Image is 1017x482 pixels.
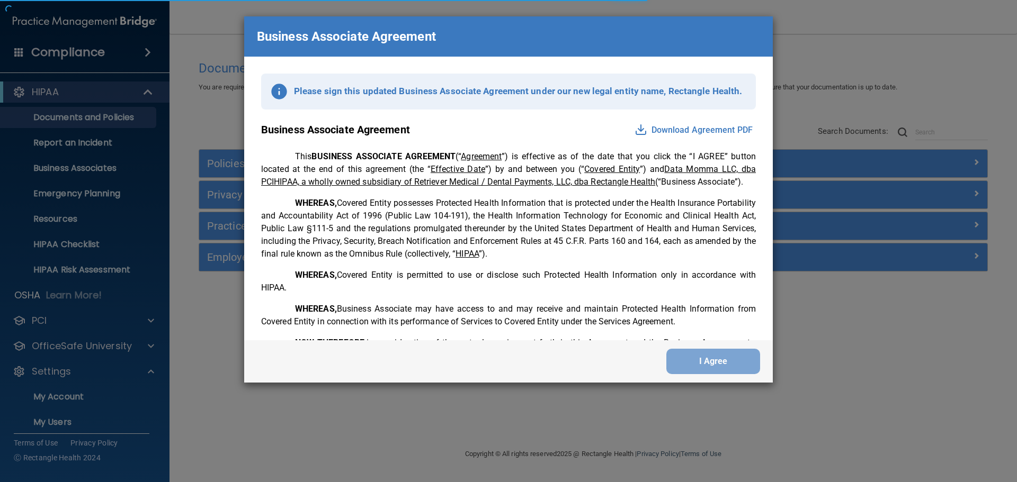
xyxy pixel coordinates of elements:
p: Business Associate Agreement [257,25,436,48]
button: I Agree [666,349,760,374]
p: Please sign this updated Business Associate Agreement under our new legal entity name, Rectangle ... [294,83,742,99]
p: Covered Entity possesses Protected Health Information that is protected under the Health Insuranc... [261,197,756,260]
span: BUSINESS ASSOCIATE AGREEMENT [311,151,456,161]
span: WHEREAS, [295,198,337,208]
u: Data Momma LLC, dba PCIHIPAA, a wholly owned subsidiary of Retriever Medical / Dental Payments, L... [261,164,756,187]
span: WHEREAS, [295,304,337,314]
u: HIPAA [456,249,479,259]
p: Business Associate may have access to and may receive and maintain Protected Health Information f... [261,303,756,328]
span: NOW THEREFORE, [295,338,367,348]
span: WHEREAS, [295,270,337,280]
p: Covered Entity is permitted to use or disclose such Protected Health Information only in accordan... [261,269,756,294]
u: Covered Entity [584,164,640,174]
u: Effective Date [431,164,485,174]
p: Business Associate Agreement [261,120,410,140]
button: Download Agreement PDF [631,122,756,139]
p: in consideration of the mutual promises set forth in this Agreement and the Business Arrangements... [261,337,756,375]
u: Agreement [461,151,502,161]
p: This (“ ”) is effective as of the date that you click the “I AGREE” button located at the end of ... [261,150,756,188]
